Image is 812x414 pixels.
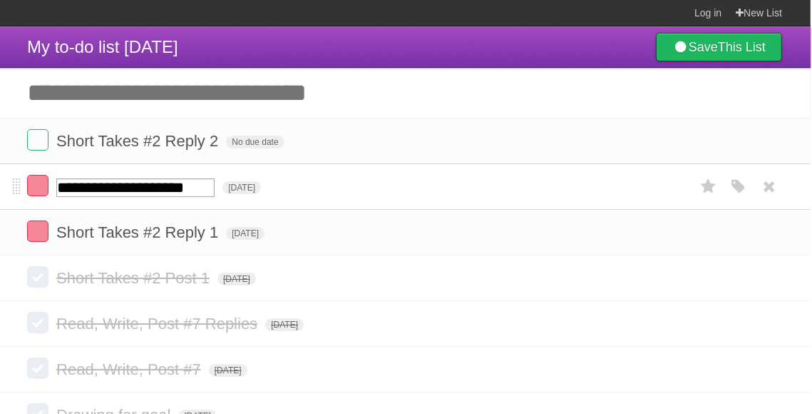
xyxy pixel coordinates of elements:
b: This List [718,40,766,54]
a: SaveThis List [656,33,782,61]
span: No due date [226,136,284,148]
span: [DATE] [222,181,261,194]
span: [DATE] [217,273,256,286]
span: Read, Write, Post #7 [56,360,205,378]
label: Done [27,266,48,288]
span: [DATE] [226,227,264,240]
span: [DATE] [209,364,247,377]
span: [DATE] [265,318,304,331]
label: Done [27,221,48,242]
label: Done [27,358,48,379]
span: Short Takes #2 Post 1 [56,269,213,287]
span: Short Takes #2 Reply 1 [56,223,222,241]
label: Star task [695,175,722,198]
label: Done [27,312,48,333]
span: Short Takes #2 Reply 2 [56,132,222,150]
span: Read, Write, Post #7 Replies [56,315,261,333]
span: My to-do list [DATE] [27,37,178,56]
label: Done [27,129,48,151]
label: Done [27,175,48,196]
